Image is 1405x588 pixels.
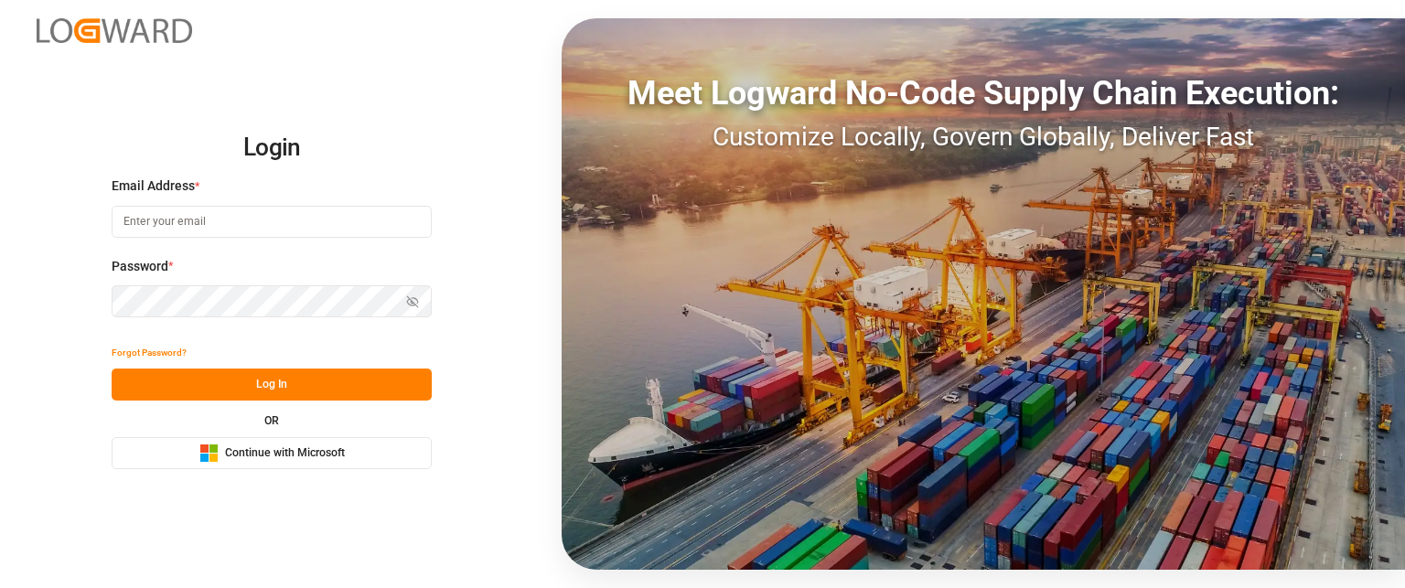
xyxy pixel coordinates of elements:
[112,257,168,276] span: Password
[112,337,187,369] button: Forgot Password?
[225,445,345,462] span: Continue with Microsoft
[264,415,279,426] small: OR
[562,118,1405,156] div: Customize Locally, Govern Globally, Deliver Fast
[112,176,195,196] span: Email Address
[37,18,192,43] img: Logward_new_orange.png
[562,69,1405,118] div: Meet Logward No-Code Supply Chain Execution:
[112,206,432,238] input: Enter your email
[112,119,432,177] h2: Login
[112,437,432,469] button: Continue with Microsoft
[112,369,432,401] button: Log In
